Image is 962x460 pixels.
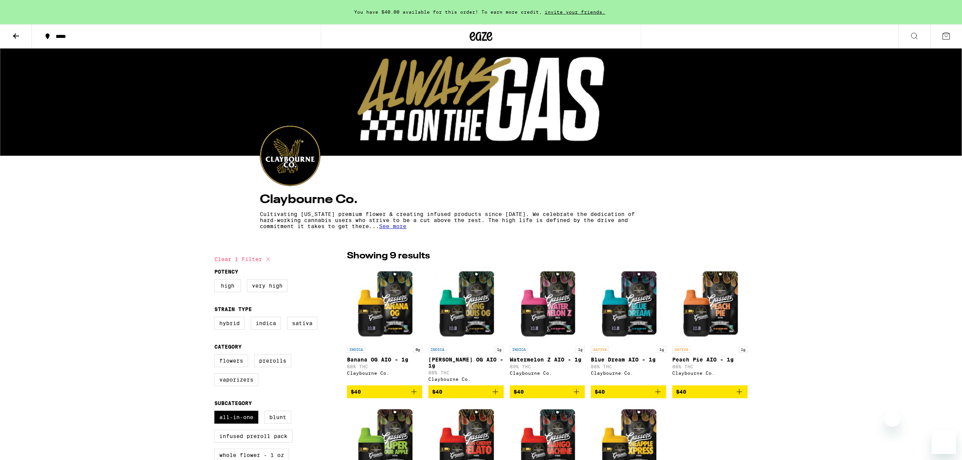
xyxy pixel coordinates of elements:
a: Open page for Peach Pie AIO - 1g from Claybourne Co. [672,266,748,385]
label: Sativa [287,317,317,330]
div: Claybourne Co. [672,371,748,376]
button: Add to bag [591,385,666,398]
p: INDICA [347,346,365,353]
p: SATIVA [591,346,609,353]
a: Open page for Blue Dream AIO - 1g from Claybourne Co. [591,266,666,385]
p: 88% THC [672,364,748,369]
label: Indica [251,317,281,330]
div: Claybourne Co. [510,371,585,376]
p: INDICA [510,346,528,353]
img: Claybourne Co. logo [260,126,320,186]
p: 0g [413,346,422,353]
p: 88% THC [347,364,422,369]
a: Open page for King Louis OG AIO - 1g from Claybourne Co. [428,266,504,385]
label: Flowers [214,354,248,367]
button: Add to bag [428,385,504,398]
img: Claybourne Co. - King Louis OG AIO - 1g [428,266,504,342]
div: Claybourne Co. [347,371,422,376]
p: Blue Dream AIO - 1g [591,357,666,363]
p: Banana OG AIO - 1g [347,357,422,363]
span: invite your friends. [542,9,608,14]
label: Hybrid [214,317,245,330]
label: Blunt [264,411,291,424]
p: Peach Pie AIO - 1g [672,357,748,363]
span: $40 [351,389,361,395]
span: $40 [432,389,442,395]
p: 1g [657,346,666,353]
span: $40 [676,389,686,395]
legend: Strain Type [214,306,252,312]
label: Infused Preroll Pack [214,430,292,443]
span: You have $40.00 available for this order! To earn more credit, [354,9,542,14]
div: Claybourne Co. [591,371,666,376]
label: Prerolls [254,354,291,367]
img: Claybourne Co. - Watermelon Z AIO - 1g [510,266,585,342]
p: 89% THC [510,364,585,369]
p: SATIVA [672,346,690,353]
iframe: Button to launch messaging window [932,430,956,454]
div: Claybourne Co. [428,377,504,382]
button: Add to bag [672,385,748,398]
h4: Claybourne Co. [260,194,702,206]
p: Watermelon Z AIO - 1g [510,357,585,363]
p: [PERSON_NAME] OG AIO - 1g [428,357,504,369]
p: Showing 9 results [347,250,430,263]
label: All-In-One [214,411,258,424]
img: Claybourne Co. - Peach Pie AIO - 1g [672,266,748,342]
button: Clear 1 filter [214,250,273,269]
p: INDICA [428,346,447,353]
button: Add to bag [347,385,422,398]
label: Very High [247,279,287,292]
p: 1g [576,346,585,353]
button: Add to bag [510,385,585,398]
iframe: Close message [885,411,900,427]
p: 1g [495,346,504,353]
label: High [214,279,241,292]
a: Open page for Watermelon Z AIO - 1g from Claybourne Co. [510,266,585,385]
a: Open page for Banana OG AIO - 1g from Claybourne Co. [347,266,422,385]
p: Cultivating [US_STATE] premium flower & creating infused products since [DATE]. We celebrate the ... [260,211,636,229]
legend: Category [214,344,242,350]
span: $40 [514,389,524,395]
legend: Potency [214,269,238,275]
p: 88% THC [428,370,504,375]
img: Claybourne Co. - Blue Dream AIO - 1g [591,266,666,342]
p: 88% THC [591,364,666,369]
span: $40 [595,389,605,395]
img: Claybourne Co. - Banana OG AIO - 1g [347,266,422,342]
span: See more [379,223,406,229]
p: 1g [739,346,748,353]
legend: Subcategory [214,400,252,406]
label: Vaporizers [214,373,258,386]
